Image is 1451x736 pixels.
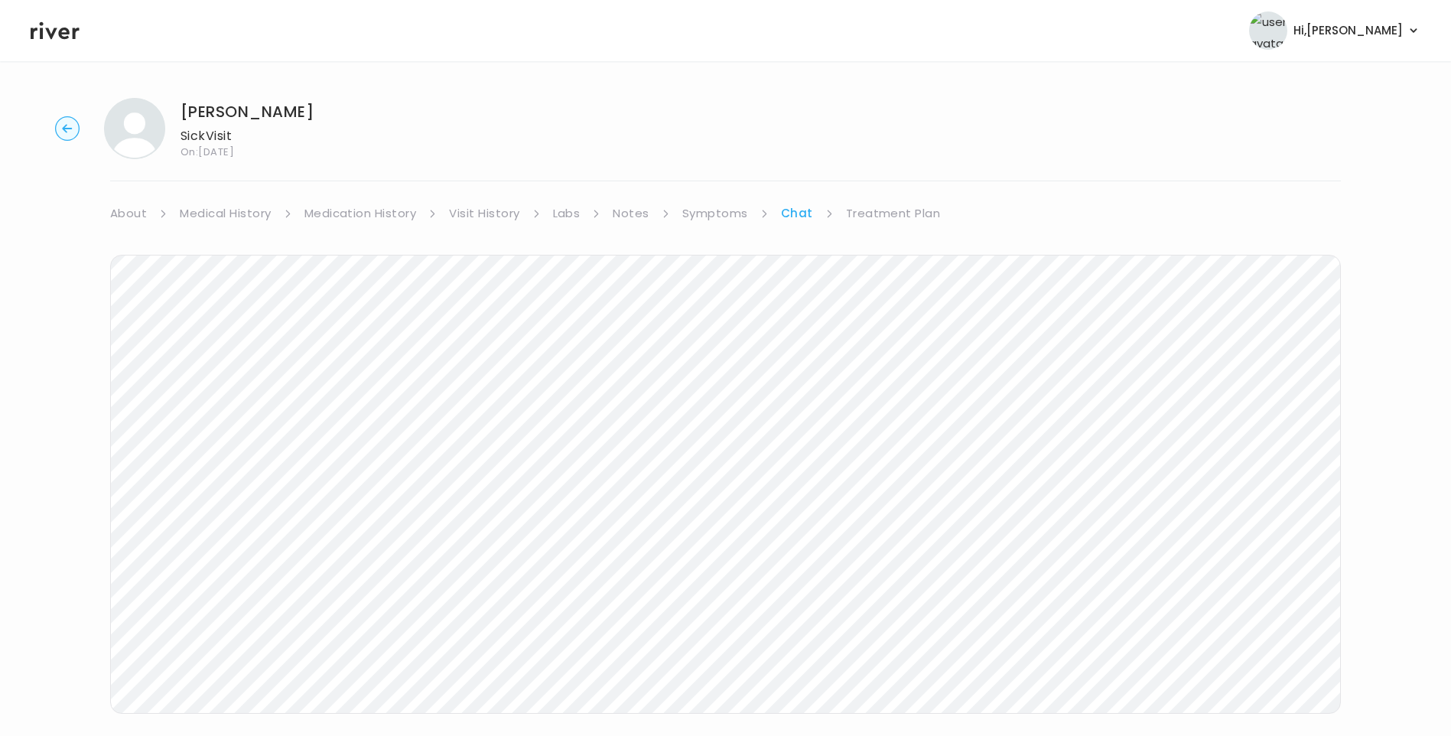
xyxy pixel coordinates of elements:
[613,203,649,224] a: Notes
[181,101,314,122] h1: [PERSON_NAME]
[110,203,147,224] a: About
[181,147,314,157] span: On: [DATE]
[846,203,941,224] a: Treatment Plan
[1293,20,1403,41] span: Hi, [PERSON_NAME]
[781,203,813,224] a: Chat
[180,203,271,224] a: Medical History
[1249,11,1420,50] button: user avatarHi,[PERSON_NAME]
[682,203,748,224] a: Symptoms
[304,203,417,224] a: Medication History
[449,203,519,224] a: Visit History
[553,203,581,224] a: Labs
[1249,11,1287,50] img: user avatar
[104,98,165,159] img: Sophia Delgado
[181,125,314,147] p: Sick Visit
